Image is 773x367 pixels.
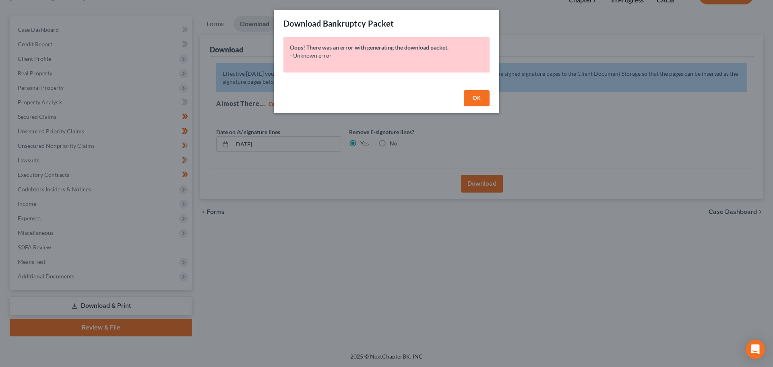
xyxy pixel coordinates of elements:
div: Open Intercom Messenger [746,340,765,359]
p: - Unknown error [290,52,483,60]
b: Oops! There was an error with generating the download packet. [290,44,449,51]
h3: Download Bankruptcy Packet [283,18,394,29]
button: OK [464,90,490,106]
span: OK [473,95,481,102]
